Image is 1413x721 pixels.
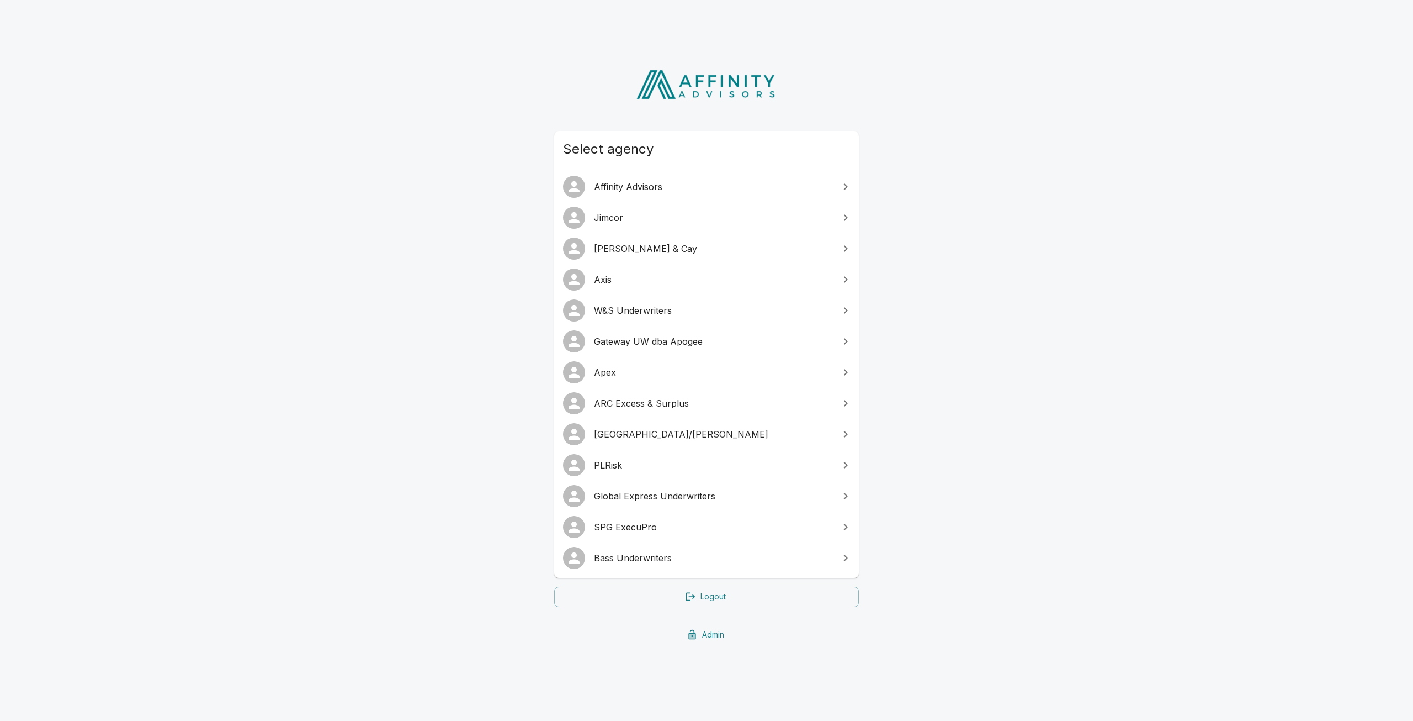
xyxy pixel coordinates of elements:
[594,397,832,410] span: ARC Excess & Surplus
[628,66,786,103] img: Affinity Advisors Logo
[554,357,859,388] a: Apex
[554,388,859,419] a: ARC Excess & Surplus
[594,335,832,348] span: Gateway UW dba Apogee
[554,450,859,481] a: PLRisk
[594,273,832,286] span: Axis
[594,551,832,565] span: Bass Underwriters
[554,625,859,645] a: Admin
[554,202,859,233] a: Jimcor
[594,211,832,224] span: Jimcor
[594,304,832,317] span: W&S Underwriters
[554,543,859,573] a: Bass Underwriters
[554,512,859,543] a: SPG ExecuPro
[594,520,832,534] span: SPG ExecuPro
[594,490,832,503] span: Global Express Underwriters
[594,428,832,441] span: [GEOGRAPHIC_DATA]/[PERSON_NAME]
[594,459,832,472] span: PLRisk
[554,326,859,357] a: Gateway UW dba Apogee
[594,366,832,379] span: Apex
[594,242,832,255] span: [PERSON_NAME] & Cay
[554,419,859,450] a: [GEOGRAPHIC_DATA]/[PERSON_NAME]
[554,481,859,512] a: Global Express Underwriters
[554,233,859,264] a: [PERSON_NAME] & Cay
[563,140,850,158] span: Select agency
[554,264,859,295] a: Axis
[554,171,859,202] a: Affinity Advisors
[594,180,832,193] span: Affinity Advisors
[554,587,859,607] a: Logout
[554,295,859,326] a: W&S Underwriters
